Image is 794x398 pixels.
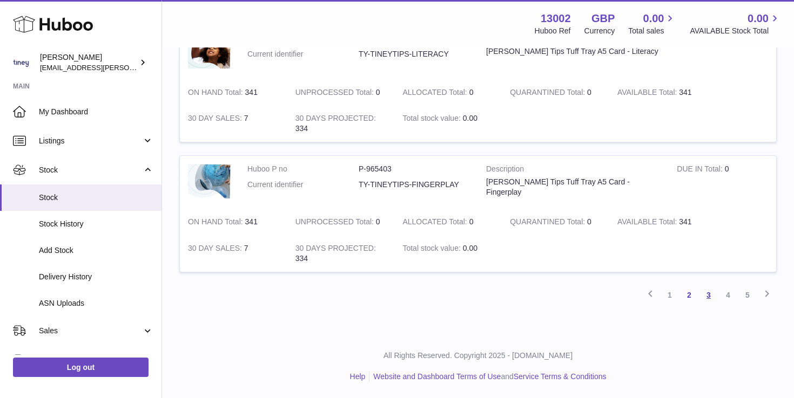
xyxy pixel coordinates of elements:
[247,49,359,59] dt: Current identifier
[39,193,153,203] span: Stock
[510,217,587,229] strong: QUARANTINED Total
[660,285,679,305] a: 1
[628,11,676,36] a: 0.00 Total sales
[295,217,376,229] strong: UNPROCESSED Total
[295,88,376,99] strong: UNPROCESSED Total
[247,164,359,174] dt: Huboo P no
[39,107,153,117] span: My Dashboard
[738,285,757,305] a: 5
[699,285,718,305] a: 3
[690,11,781,36] a: 0.00 AVAILABLE Stock Total
[13,54,29,71] img: services@tiney.co
[287,209,395,235] td: 0
[287,79,395,106] td: 0
[609,209,717,235] td: 341
[394,209,502,235] td: 0
[188,114,244,125] strong: 30 DAY SALES
[587,88,591,97] span: 0
[247,180,359,190] dt: Current identifier
[39,272,153,282] span: Delivery History
[514,372,607,381] a: Service Terms & Conditions
[669,156,776,209] td: 0
[463,114,477,122] span: 0.00
[359,164,470,174] dd: P-965403
[39,298,153,308] span: ASN Uploads
[359,180,470,190] dd: TY-TINEYTIPS-FINGERPLAY
[541,11,571,26] strong: 13002
[180,79,287,106] td: 341
[486,46,661,57] div: [PERSON_NAME] Tips Tuff Tray A5 Card - Literacy
[39,326,142,336] span: Sales
[359,49,470,59] dd: TY-TINEYTIPS-LITERACY
[486,177,661,197] div: [PERSON_NAME] Tips Tuff Tray A5 Card - Fingerplay
[402,244,462,255] strong: Total stock value
[295,244,376,255] strong: 30 DAYS PROJECTED
[617,88,679,99] strong: AVAILABLE Total
[677,164,724,176] strong: DUE IN Total
[180,209,287,235] td: 341
[39,165,142,175] span: Stock
[180,235,287,272] td: 7
[13,358,149,377] a: Log out
[188,217,245,229] strong: ON HAND Total
[373,372,501,381] a: Website and Dashboard Terms of Use
[188,164,231,198] img: product image
[591,11,615,26] strong: GBP
[587,217,591,226] span: 0
[394,79,502,106] td: 0
[287,105,395,142] td: 334
[39,245,153,256] span: Add Stock
[402,88,469,99] strong: ALLOCATED Total
[609,79,717,106] td: 341
[584,26,615,36] div: Currency
[535,26,571,36] div: Huboo Ref
[188,88,245,99] strong: ON HAND Total
[188,244,244,255] strong: 30 DAY SALES
[463,244,477,252] span: 0.00
[510,88,587,99] strong: QUARANTINED Total
[39,136,142,146] span: Listings
[39,219,153,229] span: Stock History
[287,235,395,272] td: 334
[643,11,664,26] span: 0.00
[669,25,776,79] td: 0
[40,63,217,72] span: [EMAIL_ADDRESS][PERSON_NAME][DOMAIN_NAME]
[350,372,366,381] a: Help
[628,26,676,36] span: Total sales
[679,285,699,305] a: 2
[171,351,785,361] p: All Rights Reserved. Copyright 2025 - [DOMAIN_NAME]
[690,26,781,36] span: AVAILABLE Stock Total
[402,114,462,125] strong: Total stock value
[486,164,661,177] strong: Description
[402,217,469,229] strong: ALLOCATED Total
[369,372,606,382] li: and
[188,33,231,68] img: product image
[180,105,287,142] td: 7
[617,217,679,229] strong: AVAILABLE Total
[718,285,738,305] a: 4
[40,52,137,73] div: [PERSON_NAME]
[748,11,769,26] span: 0.00
[295,114,376,125] strong: 30 DAYS PROJECTED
